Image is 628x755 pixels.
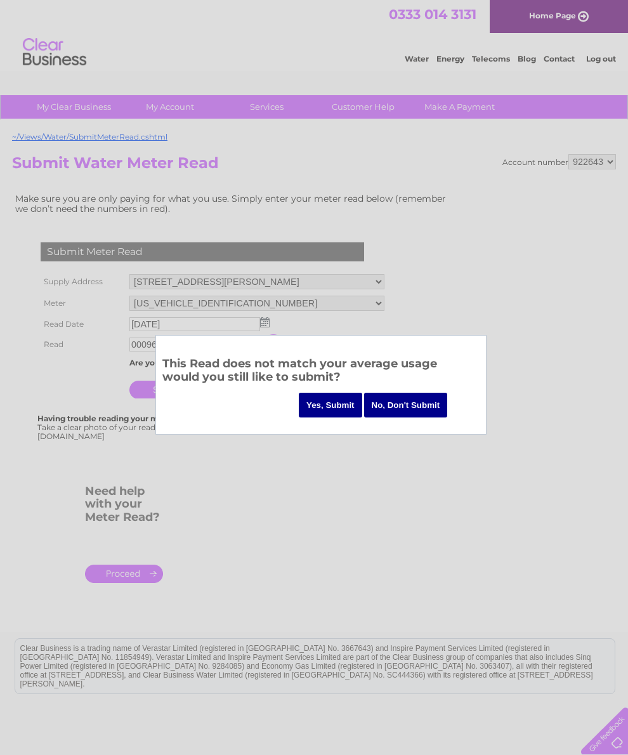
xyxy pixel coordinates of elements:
a: Log out [586,54,616,63]
a: Telecoms [472,54,510,63]
div: Clear Business is a trading name of Verastar Limited (registered in [GEOGRAPHIC_DATA] No. 3667643... [15,7,615,62]
a: Blog [518,54,536,63]
a: Water [405,54,429,63]
a: Energy [436,54,464,63]
a: 0333 014 3131 [389,6,476,22]
a: Contact [544,54,575,63]
h3: This Read does not match your average usage would you still like to submit? [162,355,480,390]
input: Yes, Submit [299,393,362,417]
img: logo.png [22,33,87,72]
input: No, Don't Submit [364,393,448,417]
